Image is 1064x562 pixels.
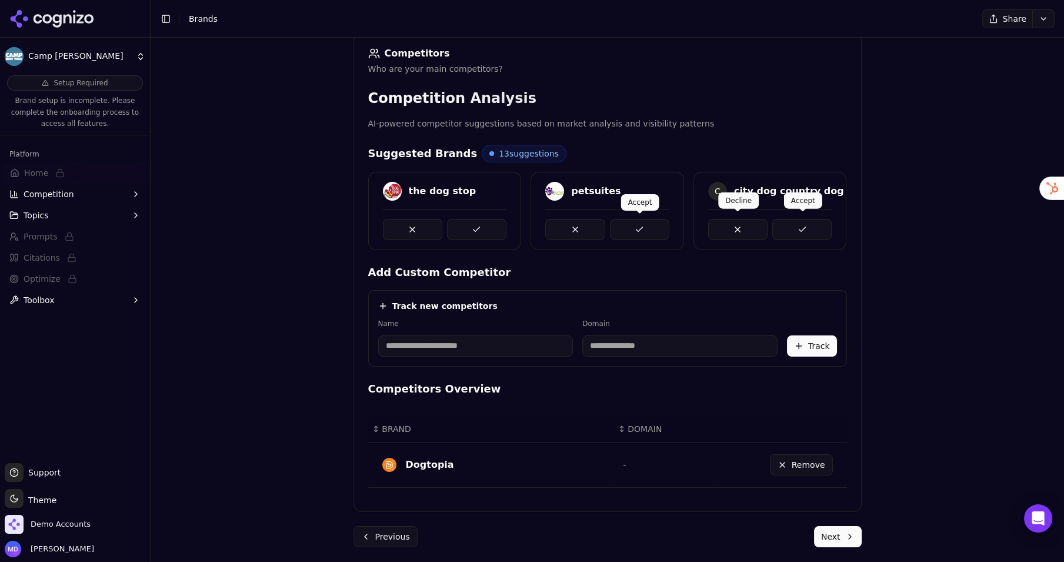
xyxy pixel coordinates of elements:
h4: Suggested Brands [368,145,478,162]
img: Melissa Dowd [5,541,21,557]
p: Accept [791,196,815,205]
button: Share [982,9,1032,28]
button: Remove [770,454,833,475]
span: Competition [24,188,74,200]
div: petsuites [571,184,621,198]
h4: Add Custom Competitor [368,264,847,281]
span: Citations [24,252,60,264]
span: Optimize [24,273,61,285]
img: Demo Accounts [5,515,24,534]
span: BRAND [382,423,411,435]
div: Data table [368,416,847,488]
th: BRAND [368,416,614,443]
h3: Competition Analysis [368,89,847,108]
span: [PERSON_NAME] [26,544,94,554]
span: C [708,182,727,201]
div: Competitors [368,48,847,59]
h4: Competitors Overview [368,381,847,397]
span: DOMAIN [628,423,662,435]
div: Platform [5,145,145,164]
button: Next [814,526,862,547]
span: Camp [PERSON_NAME] [28,51,131,62]
div: ↕BRAND [373,423,609,435]
button: Track [787,335,837,357]
p: Accept [628,198,652,207]
p: Decline [725,196,752,205]
div: Dogtopia [406,458,454,472]
span: - [623,460,626,470]
div: city dog country dog [734,184,844,198]
img: the dog stop [383,182,402,201]
div: ↕DOMAIN [619,423,713,435]
button: Open user button [5,541,94,557]
img: petsuites [545,182,564,201]
span: Theme [24,496,56,505]
span: 13 suggestions [499,148,559,159]
div: Open Intercom Messenger [1024,504,1052,533]
h4: Track new competitors [392,300,498,312]
button: Open organization switcher [5,515,91,534]
div: the dog stop [409,184,476,198]
span: Toolbox [24,294,55,306]
button: Toolbox [5,291,145,310]
p: AI-powered competitor suggestions based on market analysis and visibility patterns [368,117,847,131]
span: Demo Accounts [31,519,91,530]
img: dogtopia [382,458,396,472]
button: Previous [353,526,418,547]
label: Domain [582,319,778,328]
span: Brands [189,14,218,24]
div: Who are your main competitors? [368,63,847,75]
span: Setup Required [54,78,108,88]
span: Support [24,467,61,478]
p: Brand setup is incomplete. Please complete the onboarding process to access all features. [7,95,143,130]
label: Name [378,319,573,328]
button: Topics [5,206,145,225]
img: Camp Bow Wow [5,47,24,66]
th: DOMAIN [614,416,718,443]
span: Prompts [24,231,58,242]
span: Topics [24,209,49,221]
button: Competition [5,185,145,204]
nav: breadcrumb [189,13,218,25]
span: Home [24,167,48,179]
